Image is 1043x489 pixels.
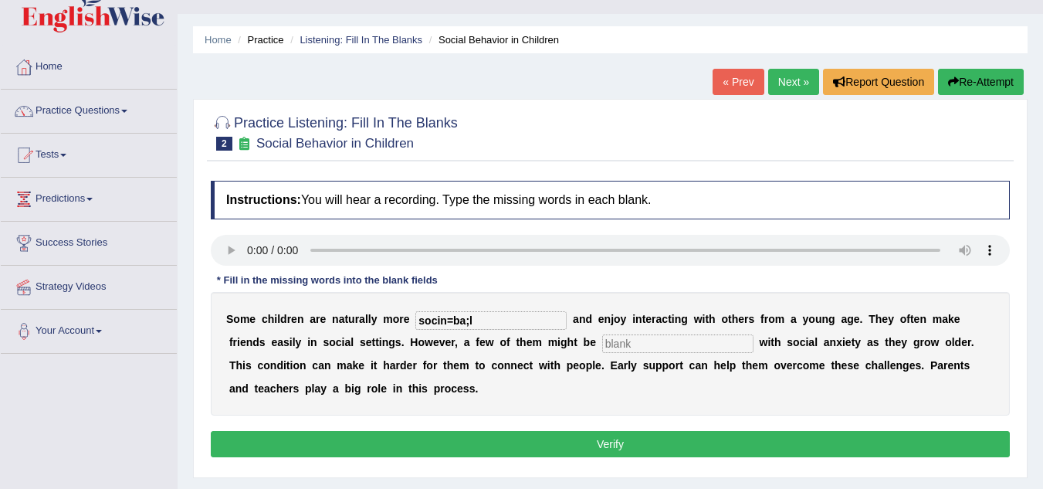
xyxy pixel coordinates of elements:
b: s [873,336,879,348]
b: c [797,359,803,372]
b: c [523,359,530,372]
small: Exam occurring question [236,137,252,151]
a: Listening: Fill In The Blanks [300,34,422,46]
b: m [383,313,392,325]
b: e [479,336,486,348]
a: Home [1,46,177,84]
a: Tests [1,134,177,172]
b: h [746,359,753,372]
b: o [669,359,676,372]
b: E [611,359,618,372]
b: i [842,336,845,348]
b: i [237,336,240,348]
b: h [520,336,527,348]
b: n [270,359,277,372]
b: e [590,336,596,348]
b: . [971,336,974,348]
b: e [787,359,793,372]
b: i [274,313,277,325]
b: e [961,336,967,348]
b: l [726,359,730,372]
b: e [573,359,579,372]
b: n [310,336,317,348]
b: o [497,359,504,372]
b: g [681,313,688,325]
b: u [648,359,655,372]
b: n [635,313,642,325]
b: o [499,336,506,348]
b: w [930,336,939,348]
b: h [732,313,739,325]
b: s [259,336,266,348]
b: h [383,359,390,372]
b: m [775,313,784,325]
b: n [896,359,903,372]
b: t [910,313,914,325]
b: y [901,336,907,348]
b: h [714,359,721,372]
b: a [867,336,873,348]
b: p [662,359,669,372]
b: m [459,359,469,372]
b: e [366,336,372,348]
b: r [316,313,320,325]
b: i [371,359,374,372]
b: e [407,359,413,372]
b: o [393,313,400,325]
b: o [233,313,240,325]
b: o [900,313,907,325]
b: l [293,336,296,348]
b: t [286,359,290,372]
b: s [283,336,290,348]
b: e [909,359,916,372]
b: c [257,359,263,372]
b: o [263,359,270,372]
b: t [475,359,479,372]
b: e [914,313,920,325]
b: g [828,313,835,325]
b: i [307,336,310,348]
b: f [423,359,427,372]
b: e [819,359,825,372]
b: h [889,336,896,348]
b: a [573,313,579,325]
b: o [808,313,815,325]
b: i [342,336,345,348]
b: w [425,336,433,348]
b: i [290,359,293,372]
b: e [453,359,459,372]
b: t [742,359,746,372]
b: g [913,336,920,348]
b: e [598,313,604,325]
a: Predictions [1,178,177,216]
b: k [353,359,359,372]
b: e [720,359,726,372]
b: y [296,336,302,348]
b: a [277,336,283,348]
b: i [632,313,635,325]
b: a [656,313,662,325]
b: u [815,313,822,325]
li: Social Behavior in Children [425,32,559,47]
b: e [738,313,744,325]
b: t [529,359,533,372]
b: r [433,359,437,372]
b: e [358,359,364,372]
b: m [809,359,818,372]
b: a [824,336,830,348]
b: e [433,336,439,348]
b: f [506,336,510,348]
b: o [803,359,810,372]
div: * Fill in the missing words into the blank fields [211,273,444,288]
b: e [853,359,859,372]
b: t [344,313,348,325]
b: h [567,336,574,348]
b: t [705,313,709,325]
b: e [249,313,256,325]
b: e [445,336,452,348]
span: 2 [216,137,232,151]
b: e [404,313,410,325]
b: p [655,359,662,372]
b: c [312,359,318,372]
b: w [694,313,703,325]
